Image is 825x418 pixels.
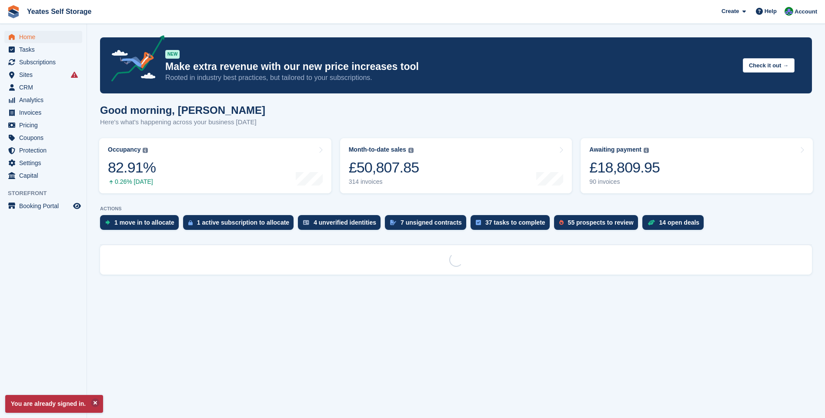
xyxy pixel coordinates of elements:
[408,148,414,153] img: icon-info-grey-7440780725fd019a000dd9b08b2336e03edf1995a4989e88bcd33f0948082b44.svg
[188,220,193,226] img: active_subscription_to_allocate_icon-d502201f5373d7db506a760aba3b589e785aa758c864c3986d89f69b8ff3...
[4,81,82,93] a: menu
[4,144,82,156] a: menu
[349,146,406,153] div: Month-to-date sales
[4,31,82,43] a: menu
[554,215,642,234] a: 55 prospects to review
[4,119,82,131] a: menu
[765,7,777,16] span: Help
[642,215,708,234] a: 14 open deals
[19,106,71,119] span: Invoices
[589,159,660,176] div: £18,809.95
[4,106,82,119] a: menu
[197,219,289,226] div: 1 active subscription to allocate
[108,146,140,153] div: Occupancy
[4,132,82,144] a: menu
[401,219,462,226] div: 7 unsigned contracts
[100,215,183,234] a: 1 move in to allocate
[19,169,71,182] span: Capital
[19,56,71,68] span: Subscriptions
[19,81,71,93] span: CRM
[19,43,71,56] span: Tasks
[349,159,419,176] div: £50,807.85
[559,220,564,225] img: prospect-51fa495bee0391a8d652442698ab0144808aea92771e9ea1ae160a38d050c398.svg
[340,138,572,193] a: Month-to-date sales £50,807.85 314 invoices
[589,178,660,186] div: 90 invoices
[165,50,180,59] div: NEW
[71,71,78,78] i: Smart entry sync failures have occurred
[100,206,812,212] p: ACTIONS
[314,219,376,226] div: 4 unverified identities
[7,5,20,18] img: stora-icon-8386f47178a22dfd0bd8f6a31ec36ba5ce8667c1dd55bd0f319d3a0aa187defe.svg
[23,4,95,19] a: Yeates Self Storage
[4,169,82,182] a: menu
[19,31,71,43] span: Home
[108,159,156,176] div: 82.91%
[385,215,471,234] a: 7 unsigned contracts
[4,43,82,56] a: menu
[19,157,71,169] span: Settings
[183,215,298,234] a: 1 active subscription to allocate
[104,35,165,85] img: price-adjustments-announcement-icon-8257ccfd72463d97f412b2fc003d46551f7dbcb40ab6d574587a9cd5c0d94...
[165,60,736,73] p: Make extra revenue with our new price increases tool
[4,200,82,212] a: menu
[19,144,71,156] span: Protection
[19,69,71,81] span: Sites
[581,138,813,193] a: Awaiting payment £18,809.95 90 invoices
[568,219,634,226] div: 55 prospects to review
[4,157,82,169] a: menu
[99,138,331,193] a: Occupancy 82.91% 0.26% [DATE]
[659,219,700,226] div: 14 open deals
[114,219,174,226] div: 1 move in to allocate
[476,220,481,225] img: task-75834270c22a3079a89374b754ae025e5fb1db73e45f91037f5363f120a921f8.svg
[298,215,385,234] a: 4 unverified identities
[5,395,103,413] p: You are already signed in.
[644,148,649,153] img: icon-info-grey-7440780725fd019a000dd9b08b2336e03edf1995a4989e88bcd33f0948082b44.svg
[19,94,71,106] span: Analytics
[721,7,739,16] span: Create
[72,201,82,211] a: Preview store
[743,58,795,73] button: Check it out →
[303,220,309,225] img: verify_identity-adf6edd0f0f0b5bbfe63781bf79b02c33cf7c696d77639b501bdc392416b5a36.svg
[105,220,110,225] img: move_ins_to_allocate_icon-fdf77a2bb77ea45bf5b3d319d69a93e2d87916cf1d5bf7949dd705db3b84f3ca.svg
[4,69,82,81] a: menu
[648,219,655,226] img: deal-1b604bf984904fb50ccaf53a9ad4b4a5d6e5aea283cecdc64d6e3604feb123c2.svg
[143,148,148,153] img: icon-info-grey-7440780725fd019a000dd9b08b2336e03edf1995a4989e88bcd33f0948082b44.svg
[349,178,419,186] div: 314 invoices
[795,7,817,16] span: Account
[19,132,71,144] span: Coupons
[785,7,793,16] img: Joe
[4,56,82,68] a: menu
[108,178,156,186] div: 0.26% [DATE]
[165,73,736,83] p: Rooted in industry best practices, but tailored to your subscriptions.
[100,117,265,127] p: Here's what's happening across your business [DATE]
[485,219,545,226] div: 37 tasks to complete
[100,104,265,116] h1: Good morning, [PERSON_NAME]
[589,146,641,153] div: Awaiting payment
[19,119,71,131] span: Pricing
[471,215,554,234] a: 37 tasks to complete
[8,189,87,198] span: Storefront
[4,94,82,106] a: menu
[19,200,71,212] span: Booking Portal
[390,220,396,225] img: contract_signature_icon-13c848040528278c33f63329250d36e43548de30e8caae1d1a13099fd9432cc5.svg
